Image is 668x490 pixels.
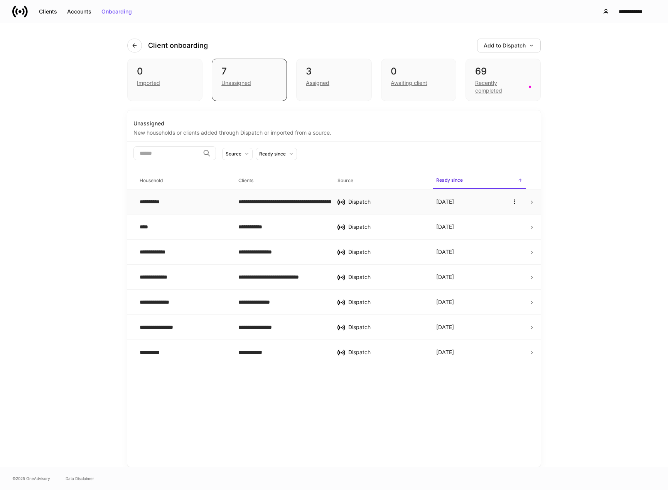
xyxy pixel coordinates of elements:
span: Ready since [433,172,526,189]
div: Source [226,150,241,157]
div: Dispatch [348,323,424,331]
button: Add to Dispatch [477,39,541,52]
div: Clients [39,9,57,14]
div: Ready since [259,150,286,157]
div: Assigned [306,79,329,87]
p: [DATE] [436,348,454,356]
div: Unassigned [221,79,251,87]
p: [DATE] [436,223,454,231]
div: 0 [391,65,447,78]
div: 0Imported [127,59,202,101]
p: [DATE] [436,298,454,306]
div: Unassigned [133,120,535,127]
p: [DATE] [436,273,454,281]
div: Accounts [67,9,91,14]
h4: Client onboarding [148,41,208,50]
div: 3 [306,65,362,78]
h6: Clients [238,177,253,184]
div: Add to Dispatch [484,43,534,48]
button: Ready since [256,148,297,160]
div: 7 [221,65,277,78]
div: 3Assigned [296,59,371,101]
h6: Ready since [436,176,463,184]
span: Source [334,173,427,189]
div: 69Recently completed [466,59,541,101]
span: Clients [235,173,328,189]
div: 69 [475,65,531,78]
div: Dispatch [348,298,424,306]
div: 0Awaiting client [381,59,456,101]
button: Clients [34,5,62,18]
p: [DATE] [436,323,454,331]
span: © 2025 OneAdvisory [12,475,50,482]
div: Dispatch [348,198,424,206]
div: Recently completed [475,79,524,95]
p: [DATE] [436,198,454,206]
h6: Household [140,177,163,184]
p: [DATE] [436,248,454,256]
button: Accounts [62,5,96,18]
div: Dispatch [348,248,424,256]
div: New households or clients added through Dispatch or imported from a source. [133,127,535,137]
div: 0 [137,65,193,78]
h6: Source [337,177,353,184]
div: 7Unassigned [212,59,287,101]
button: Onboarding [96,5,137,18]
a: Data Disclaimer [66,475,94,482]
div: Onboarding [101,9,132,14]
div: Dispatch [348,348,424,356]
span: Household [137,173,229,189]
div: Imported [137,79,160,87]
div: Dispatch [348,223,424,231]
div: Awaiting client [391,79,427,87]
button: Source [222,148,253,160]
div: Dispatch [348,273,424,281]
